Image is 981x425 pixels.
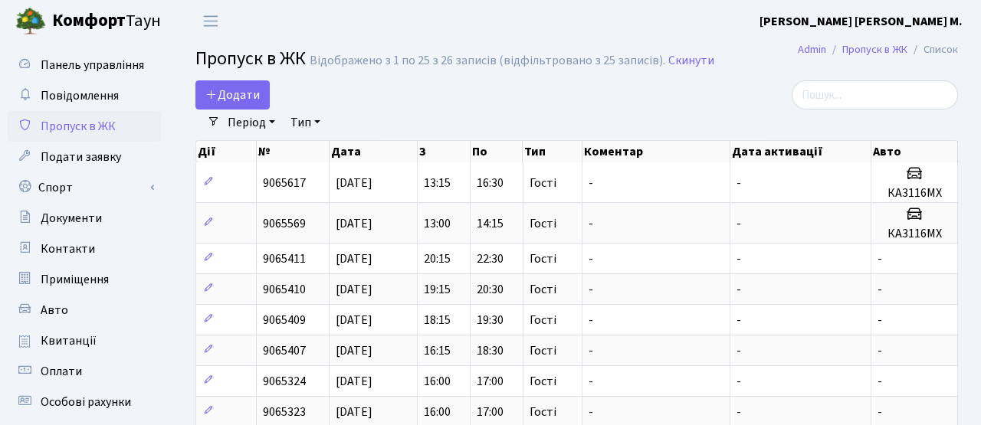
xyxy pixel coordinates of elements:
[8,295,161,325] a: Авто
[8,50,161,80] a: Панель управління
[477,373,504,390] span: 17:00
[589,404,593,420] span: -
[195,45,306,72] span: Пропуск в ЖК
[41,363,82,380] span: Оплати
[8,264,161,295] a: Приміщення
[424,281,451,298] span: 19:15
[907,41,958,58] li: Список
[205,87,260,103] span: Додати
[263,373,306,390] span: 9065324
[310,54,665,68] div: Відображено з 1 по 25 з 26 записів (відфільтровано з 25 записів).
[582,141,730,162] th: Коментар
[530,177,556,189] span: Гості
[424,250,451,267] span: 20:15
[530,345,556,357] span: Гості
[424,175,451,191] span: 13:15
[530,406,556,418] span: Гості
[477,281,504,298] span: 20:30
[878,250,882,267] span: -
[52,8,126,33] b: Комфорт
[477,342,504,359] span: 18:30
[41,332,97,349] span: Квитанції
[196,141,257,162] th: Дії
[41,87,119,104] span: Повідомлення
[760,12,963,31] a: [PERSON_NAME] [PERSON_NAME] М.
[737,404,741,420] span: -
[263,312,306,329] span: 9065409
[424,404,451,420] span: 16:00
[530,283,556,296] span: Гості
[8,356,161,387] a: Оплати
[878,281,882,298] span: -
[41,149,121,165] span: Подати заявку
[737,342,741,359] span: -
[424,342,451,359] span: 16:15
[263,342,306,359] span: 9065407
[263,404,306,420] span: 9065323
[737,215,741,232] span: -
[589,250,593,267] span: -
[737,373,741,390] span: -
[477,215,504,232] span: 14:15
[792,80,958,110] input: Пошук...
[589,312,593,329] span: -
[8,325,161,356] a: Квитанції
[336,215,372,232] span: [DATE]
[52,8,161,34] span: Таун
[336,342,372,359] span: [DATE]
[330,141,418,162] th: Дата
[878,342,882,359] span: -
[471,141,523,162] th: По
[336,281,372,298] span: [DATE]
[41,271,109,288] span: Приміщення
[878,227,951,241] h5: КА3116МХ
[41,394,131,410] span: Особові рахунки
[730,141,871,162] th: Дата активації
[41,210,102,227] span: Документи
[523,141,582,162] th: Тип
[41,57,144,74] span: Панель управління
[530,375,556,387] span: Гості
[8,203,161,234] a: Документи
[8,387,161,417] a: Особові рахунки
[41,240,95,257] span: Контакти
[41,118,116,135] span: Пропуск в ЖК
[424,215,451,232] span: 13:00
[878,312,882,329] span: -
[589,281,593,298] span: -
[878,404,882,420] span: -
[424,373,451,390] span: 16:00
[8,234,161,264] a: Контакти
[424,312,451,329] span: 18:15
[737,175,741,191] span: -
[336,175,372,191] span: [DATE]
[530,253,556,265] span: Гості
[668,54,714,68] a: Скинути
[195,80,270,110] a: Додати
[775,34,981,66] nav: breadcrumb
[263,215,306,232] span: 9065569
[842,41,907,57] a: Пропуск в ЖК
[589,215,593,232] span: -
[8,111,161,142] a: Пропуск в ЖК
[737,250,741,267] span: -
[336,312,372,329] span: [DATE]
[336,373,372,390] span: [DATE]
[589,373,593,390] span: -
[257,141,330,162] th: №
[8,172,161,203] a: Спорт
[530,314,556,326] span: Гості
[336,404,372,420] span: [DATE]
[798,41,826,57] a: Admin
[8,142,161,172] a: Подати заявку
[263,281,306,298] span: 9065410
[760,13,963,30] b: [PERSON_NAME] [PERSON_NAME] М.
[530,217,556,230] span: Гості
[15,6,46,37] img: logo.png
[41,302,68,319] span: Авто
[418,141,471,162] th: З
[477,404,504,420] span: 17:00
[221,110,281,136] a: Період
[737,281,741,298] span: -
[263,250,306,267] span: 9065411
